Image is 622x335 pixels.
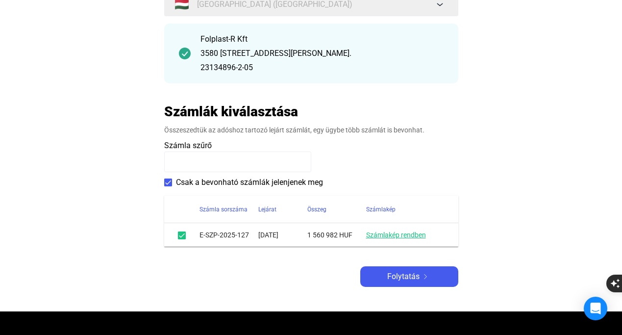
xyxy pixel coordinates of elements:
div: Számla sorszáma [199,204,248,215]
div: Összeg [307,204,366,215]
span: Számla szűrő [164,141,212,150]
div: Számlakép [366,204,447,215]
span: Folytatás [387,271,420,283]
div: Folplast-R Kft [200,33,444,45]
div: Lejárat [258,204,307,215]
td: [DATE] [258,223,307,247]
a: Számlakép rendben [366,231,426,239]
button: Folytatásarrow-right-white [360,266,458,287]
div: Összeszedtük az adóshoz tartozó lejárt számlát, egy ügybe több számlát is bevonhat. [164,125,458,135]
div: Számlakép [366,204,396,215]
div: 3580 [STREET_ADDRESS][PERSON_NAME]. [200,48,444,59]
div: Számla sorszáma [199,204,258,215]
img: arrow-right-white [420,274,431,279]
div: Lejárat [258,204,276,215]
td: 1 560 982 HUF [307,223,366,247]
div: Összeg [307,204,326,215]
h2: Számlák kiválasztása [164,103,298,120]
span: Csak a bevonható számlák jelenjenek meg [176,177,323,188]
td: E-SZP-2025-127 [199,223,258,247]
div: 23134896-2-05 [200,62,444,74]
div: Open Intercom Messenger [584,297,607,320]
img: checkmark-darker-green-circle [179,48,191,59]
